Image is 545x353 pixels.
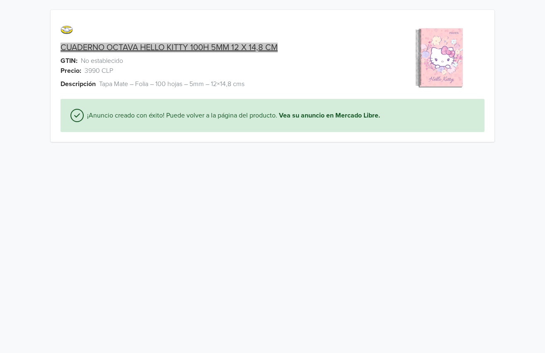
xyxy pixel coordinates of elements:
[81,56,123,66] span: No establecido
[166,110,279,120] span: Puede volver a la página del producto.
[408,26,470,89] img: product_image
[99,79,245,89] span: Tapa Mate – Folia – 100 hojas – 5mm – 12×14,8 cms
[85,66,113,76] span: 3990 CLP
[61,43,278,53] a: CUADERNO OCTAVA HELLO KITTY 100H 5MM 12 X 14,8 CM
[61,79,96,89] span: Descripción
[279,110,380,120] a: Vea su anuncio en Mercado Libre.
[84,110,166,120] span: ¡Anuncio creado con éxito!
[61,56,78,66] span: GTIN:
[61,66,81,76] span: Precio:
